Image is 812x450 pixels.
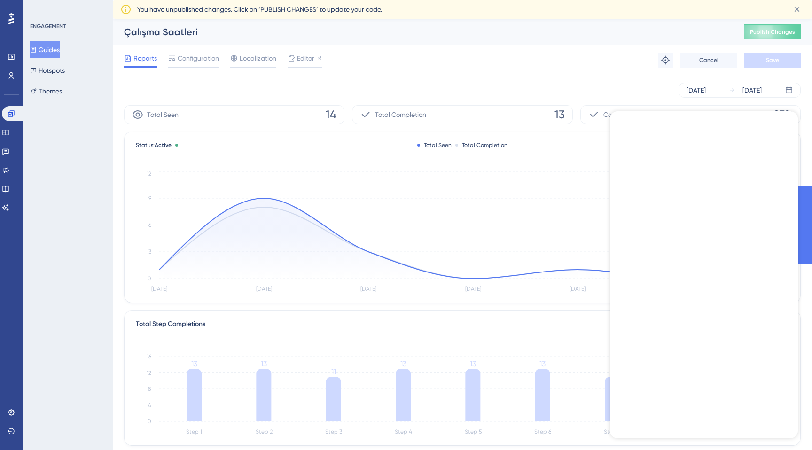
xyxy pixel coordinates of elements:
[148,386,151,392] tspan: 8
[186,428,202,435] tspan: Step 1
[750,28,795,36] span: Publish Changes
[766,56,779,64] span: Save
[178,53,219,64] span: Configuration
[147,370,151,376] tspan: 12
[687,85,706,96] div: [DATE]
[297,53,314,64] span: Editor
[148,275,151,282] tspan: 0
[136,318,205,330] div: Total Step Completions
[744,24,801,39] button: Publish Changes
[744,53,801,68] button: Save
[360,286,376,292] tspan: [DATE]
[191,359,197,368] tspan: 13
[325,428,342,435] tspan: Step 3
[742,85,762,96] div: [DATE]
[133,53,157,64] span: Reports
[151,286,167,292] tspan: [DATE]
[699,56,718,64] span: Cancel
[148,418,151,425] tspan: 0
[136,141,172,149] span: Status:
[375,109,426,120] span: Total Completion
[603,109,654,120] span: Completion Rate
[147,109,179,120] span: Total Seen
[147,353,151,360] tspan: 16
[256,286,272,292] tspan: [DATE]
[570,286,586,292] tspan: [DATE]
[455,141,507,149] div: Total Completion
[331,367,336,376] tspan: 11
[610,111,798,438] iframe: UserGuiding AI Assistant
[680,53,737,68] button: Cancel
[326,107,336,122] span: 14
[534,428,551,435] tspan: Step 6
[240,53,276,64] span: Localization
[124,25,721,39] div: Çalışma Saatleri
[400,359,406,368] tspan: 13
[604,428,621,435] tspan: Step 7
[773,107,793,122] span: 93%
[554,107,565,122] span: 13
[137,4,382,15] span: You have unpublished changes. Click on ‘PUBLISH CHANGES’ to update your code.
[148,248,151,255] tspan: 3
[261,359,267,368] tspan: 13
[256,428,273,435] tspan: Step 2
[148,222,151,228] tspan: 6
[148,402,151,409] tspan: 4
[539,359,546,368] tspan: 13
[417,141,452,149] div: Total Seen
[470,359,476,368] tspan: 13
[465,428,482,435] tspan: Step 5
[395,428,412,435] tspan: Step 4
[147,171,151,177] tspan: 12
[155,142,172,148] span: Active
[465,286,481,292] tspan: [DATE]
[148,195,151,202] tspan: 9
